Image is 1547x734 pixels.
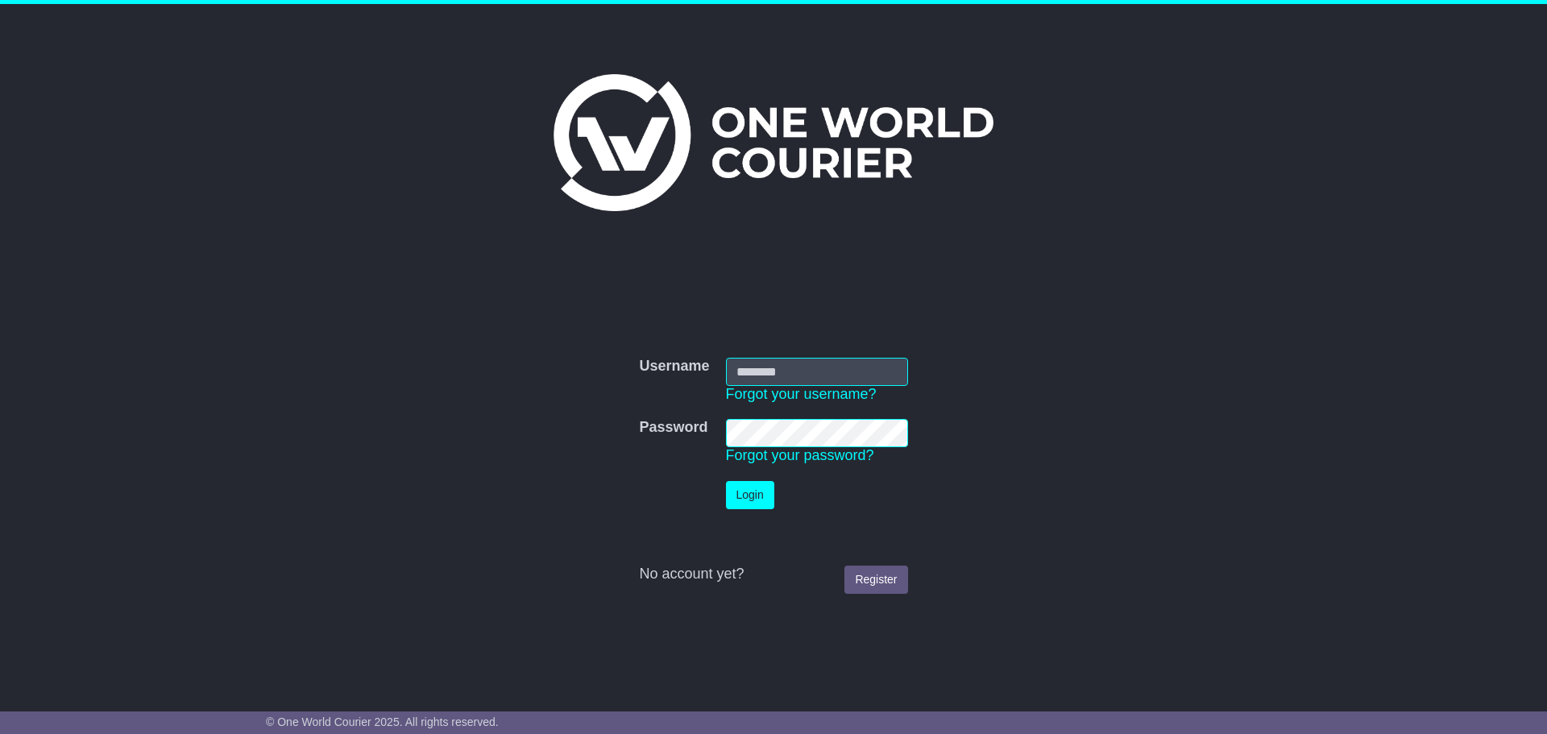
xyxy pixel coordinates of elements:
button: Login [726,481,774,509]
img: One World [554,74,993,211]
label: Password [639,419,707,437]
label: Username [639,358,709,375]
span: © One World Courier 2025. All rights reserved. [266,715,499,728]
div: No account yet? [639,566,907,583]
a: Forgot your password? [726,447,874,463]
a: Register [844,566,907,594]
a: Forgot your username? [726,386,877,402]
